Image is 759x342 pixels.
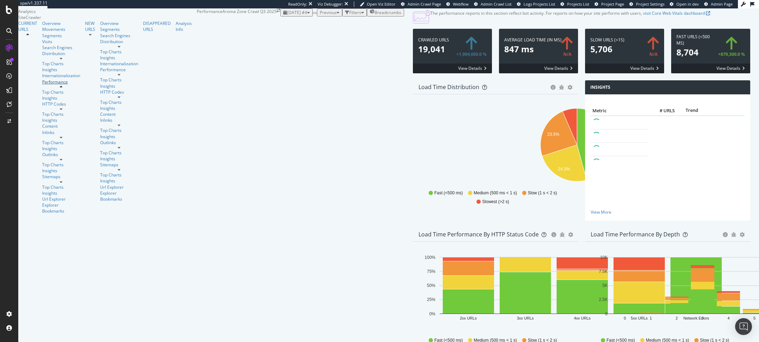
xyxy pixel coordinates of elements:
a: Sitemaps [100,162,138,168]
div: Insights [100,105,138,111]
a: Insights [100,156,138,162]
div: Insights [100,178,138,184]
a: Visits [42,39,52,45]
a: Insights [42,95,80,101]
a: Explorer Bookmarks [42,202,80,214]
text: 75% [427,269,435,274]
div: Content [100,111,138,117]
a: Top Charts [100,127,138,133]
a: Inlinks [42,129,80,135]
div: gear [740,232,745,237]
div: CURRENT URLS [18,20,37,32]
a: Projects List [560,1,589,7]
text: 4 [727,316,729,320]
div: Insights [100,134,138,140]
a: Outlinks [100,140,138,146]
div: Distribution [100,39,138,45]
h4: Insights [590,84,610,91]
a: Top Charts [42,162,80,168]
span: Admin Crawl Page [408,1,441,7]
div: Analytics [18,8,197,14]
text: 7.5K [599,269,608,274]
a: Explorer Bookmarks [100,190,138,202]
a: Top Charts [42,140,80,146]
a: Insights [42,146,80,152]
a: Insights [42,168,80,174]
span: Fast (<500 ms) [434,190,463,196]
div: bug [731,232,736,237]
text: 100% [424,255,435,260]
a: Overview [100,20,138,26]
text: 2.5K [599,297,608,302]
span: Project Page [601,1,624,7]
a: Top Charts [100,99,138,105]
div: Top Charts [100,77,138,83]
a: Segments [100,26,120,32]
div: Search Engines [42,45,72,51]
div: gear [568,232,573,237]
a: Open Viz Editor [360,1,396,7]
span: Slow (1 s < 2 s) [528,190,557,196]
a: Distribution [42,51,80,56]
div: Filters [349,9,361,15]
text: 2 [676,316,678,320]
div: Performance [42,79,80,85]
a: Url Explorer [42,196,80,202]
text: 5K [602,283,608,288]
div: Viz Debugger: [318,1,343,7]
a: Admin Page [704,1,733,7]
a: Top Charts [42,111,80,117]
div: DISAPPEARED URLS [143,20,171,32]
a: Top Charts [100,172,138,178]
a: Insights [100,55,138,61]
div: ReadOnly: [288,1,307,7]
svg: A chart. [419,106,735,187]
div: Internationalization [42,73,80,79]
div: The performance reports in this section reflect bot activity. For reports on how your site perfor... [430,10,711,16]
a: Top Charts [42,61,80,67]
a: Top Charts [100,49,138,55]
a: Insights [42,190,80,196]
div: Load Time Performance by HTTP Status Code [419,231,539,238]
a: Project Settings [629,1,664,7]
a: NEW URLS [85,20,95,32]
a: Insights [100,83,138,89]
th: Metric [591,106,648,116]
div: Content [42,123,80,129]
a: Insights [42,117,80,123]
a: Admin Crawl List [474,1,512,7]
a: Analysis Info [176,20,192,32]
text: 50% [427,283,435,288]
div: Movements [42,26,80,32]
div: Load Time Distribution [419,83,479,90]
a: Project Page [595,1,624,7]
div: HTTP Codes [42,101,80,107]
text: 0 [624,316,626,320]
div: Inlinks [100,117,138,123]
a: Url Explorer [100,184,138,190]
svg: A chart. [419,253,735,334]
a: Segments [42,33,62,39]
div: arrow-right-arrow-left [277,8,280,13]
a: Insights [42,67,80,73]
div: circle-info [723,232,728,237]
img: CjTTJyXI.png [413,10,430,24]
a: Search Engines [100,33,130,39]
div: Load Time Performance by Depth [591,231,680,238]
